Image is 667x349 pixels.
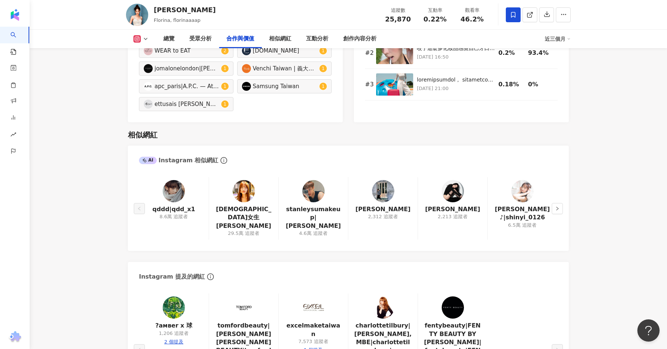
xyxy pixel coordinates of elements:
span: 1 [322,48,325,53]
p: [DATE] 16:50 [417,53,495,61]
div: # 2 [365,49,372,57]
img: logo icon [9,9,21,21]
img: KOL Avatar [126,4,148,26]
div: 相似網紅 [128,130,157,140]
a: KOL Avatar [302,180,325,205]
div: 0.2% [498,49,524,57]
div: AI [139,157,157,164]
div: Venchi Taiwan | 義大利百年巧克力 [253,64,318,73]
a: KOL Avatar [163,296,185,322]
img: KOL Avatar [163,180,185,202]
sup: 1 [221,100,229,108]
a: KOL Avatar [372,296,394,322]
div: ettusais [PERSON_NAME] [155,100,219,108]
div: 創作內容分析 [343,34,376,43]
sup: 1 [319,65,327,72]
div: 受眾分析 [189,34,212,43]
p: [DATE] 21:00 [417,84,495,93]
img: KOL Avatar [242,82,251,91]
div: # 3 [365,80,372,89]
div: 2,312 追蹤者 [368,213,398,220]
img: KOL Avatar [242,46,251,55]
a: stanleysumakeup|[PERSON_NAME] [285,205,342,230]
a: excelmaketaiwan [285,322,342,338]
div: 2 個提及 [164,339,183,345]
a: ?aмвer x 球 [155,322,192,330]
sup: 2 [221,47,229,54]
img: KOL Avatar [144,64,153,73]
a: KOL Avatar [302,296,325,322]
sup: 1 [319,47,327,54]
img: KOL Avatar [442,296,464,319]
a: [PERSON_NAME] [355,205,411,213]
img: 行李箱這種東西不是只看外型， 也要撐得住我偶爾的失控購物慾🫠 前幾週去泰國工作， 本來只是想下班隨便逛逛， 結果當地設計師品牌太燒， 包直接帶了四個回來（？擦汗） 還好 @amtourister... [376,73,413,96]
div: 追蹤數 [384,7,412,14]
div: 咬了這麼多化妝品感覺自己牙口挺不錯 這支影片有咬到的： 防曬&底妝 @skii #光蘊輕透cc霜 遮瑕 @narsissist @hauslabs 腮紅液 @narsissist #dolcev... [417,45,495,52]
img: KOL Avatar [144,46,153,55]
div: 2,213 追蹤者 [438,213,467,220]
img: KOL Avatar [163,296,185,319]
span: 25,870 [385,15,411,23]
div: 4.6萬 追蹤者 [299,230,328,237]
a: KOL Avatar [442,296,464,322]
button: left [134,203,145,214]
img: KOL Avatar [302,296,325,319]
div: apc_paris|A.P.C. — Atelier de Production et de Création|apc_paris|A.P.C. — Atelier de Production... [155,82,219,90]
div: 總覽 [163,34,175,43]
div: Instagram 提及的網紅 [139,273,205,281]
span: 2 [223,48,226,53]
span: info-circle [219,156,228,165]
img: KOL Avatar [144,100,153,109]
img: 咬了這麼多化妝品感覺自己牙口挺不錯 這支影片有咬到的： 防曬&底妝 @skii #光蘊輕透cc霜 遮瑕 @narsissist @hauslabs 腮紅液 @narsissist #dolcev... [376,42,413,64]
div: 合作與價值 [226,34,254,43]
div: loremipsumdol， sitametconsect🫠 adipisci， elitseddoei， temporincid， utlaboree（？do） ma @aliquaenima... [417,76,495,84]
img: KOL Avatar [302,180,325,202]
div: WEAR to EAT [155,47,219,55]
div: 觀看率 [458,7,486,14]
a: KOL Avatar [163,180,185,205]
div: 8.6萬 追蹤者 [160,213,188,220]
div: 互動率 [421,7,449,14]
span: right [555,206,560,211]
span: 46.2% [461,16,484,23]
img: KOL Avatar [372,296,394,319]
img: KOL Avatar [233,296,255,319]
a: qddd|qdd_x1 [152,205,195,213]
div: 相似網紅 [269,34,291,43]
img: chrome extension [8,331,22,343]
div: 近三個月 [545,33,571,45]
a: [PERSON_NAME] [425,205,480,213]
span: 1 [223,102,226,107]
span: Florina, florinaaaap [154,17,200,23]
div: 0% [528,80,554,89]
a: [PERSON_NAME]♪|shinyi_0126 [494,205,551,222]
iframe: Help Scout Beacon - Open [637,319,660,342]
div: 29.5萬 追蹤者 [228,230,259,237]
sup: 1 [221,65,229,72]
sup: 1 [319,83,327,90]
a: KOL Avatar [233,180,255,205]
div: Instagram 相似網紅 [139,156,218,164]
div: [DOMAIN_NAME] [253,47,318,55]
a: search [10,27,25,56]
img: KOL Avatar [442,180,464,202]
span: info-circle [206,272,215,281]
div: jomalonelondon|[PERSON_NAME]|jomalonelondon|[PERSON_NAME][GEOGRAPHIC_DATA] [155,64,219,73]
a: KOL Avatar [442,180,464,205]
span: 1 [223,84,226,89]
div: Samsung Taiwan [253,82,318,90]
img: KOL Avatar [511,180,534,202]
div: 93.4% [528,49,554,57]
a: KOL Avatar [372,180,394,205]
span: 0.22% [424,16,447,23]
span: 1 [322,84,325,89]
img: KOL Avatar [242,64,251,73]
a: [DEMOGRAPHIC_DATA]女生[PERSON_NAME] [215,205,272,230]
button: right [552,203,563,214]
img: KOL Avatar [233,180,255,202]
div: 1,206 追蹤者 [159,330,189,337]
a: KOL Avatar [511,180,534,205]
sup: 1 [221,83,229,90]
div: 0.18% [498,80,524,89]
a: KOL Avatar [233,296,255,322]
